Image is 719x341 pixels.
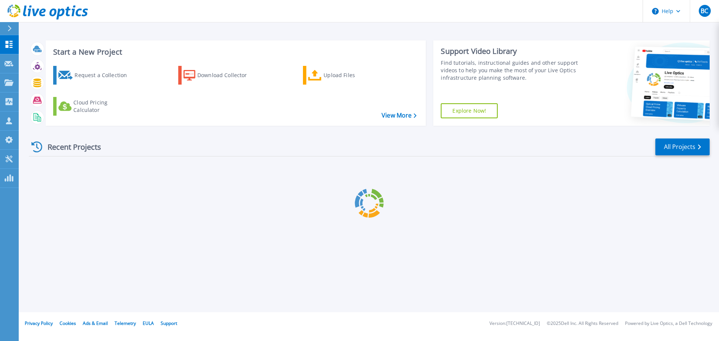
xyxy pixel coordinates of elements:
a: Support [161,320,177,326]
span: BC [701,8,708,14]
a: Cookies [60,320,76,326]
li: Version: [TECHNICAL_ID] [489,321,540,326]
a: View More [382,112,416,119]
div: Recent Projects [29,138,111,156]
a: EULA [143,320,154,326]
div: Support Video Library [441,46,582,56]
div: Cloud Pricing Calculator [73,99,133,114]
li: © 2025 Dell Inc. All Rights Reserved [547,321,618,326]
a: Cloud Pricing Calculator [53,97,137,116]
h3: Start a New Project [53,48,416,56]
li: Powered by Live Optics, a Dell Technology [625,321,712,326]
a: Explore Now! [441,103,498,118]
a: Upload Files [303,66,386,85]
a: Download Collector [178,66,262,85]
div: Download Collector [197,68,257,83]
div: Find tutorials, instructional guides and other support videos to help you make the most of your L... [441,59,582,82]
a: Request a Collection [53,66,137,85]
a: All Projects [655,138,710,155]
div: Request a Collection [75,68,134,83]
div: Upload Files [324,68,383,83]
a: Telemetry [115,320,136,326]
a: Privacy Policy [25,320,53,326]
a: Ads & Email [83,320,108,326]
